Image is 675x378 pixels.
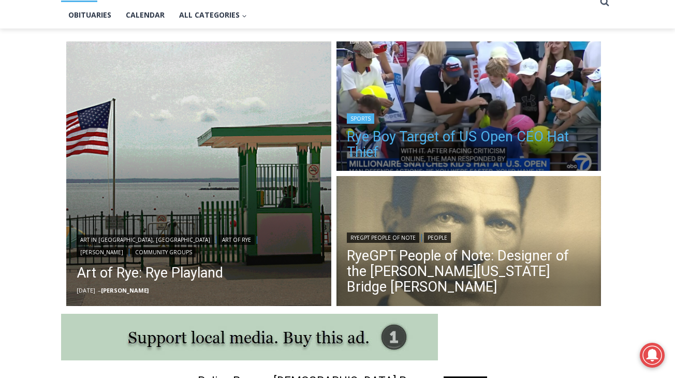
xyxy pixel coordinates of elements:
h4: Book [PERSON_NAME]'s Good Humor for Your Event [315,11,360,40]
div: Individually Wrapped Items. Dairy, Gluten & Nut Free Options. Kosher Items Available. [68,13,256,33]
a: Read More RyeGPT People of Note: Designer of the George Washington Bridge Othmar Ammann [336,176,601,309]
img: support local media, buy this ad [61,314,438,360]
time: [DATE] [77,286,95,294]
a: Art in [GEOGRAPHIC_DATA], [GEOGRAPHIC_DATA] [77,235,214,245]
a: Art of Rye: Rye Playland [77,263,321,283]
a: [PERSON_NAME] [101,286,149,294]
a: Rye Boy Target of US Open CEO Hat Thief [347,129,591,160]
a: Calendar [119,2,172,28]
span: Intern @ [DOMAIN_NAME] [271,103,480,126]
span: Open Tues. - Sun. [PHONE_NUMBER] [3,107,101,146]
a: People [424,232,451,243]
a: Obituaries [61,2,119,28]
span: – [98,286,101,294]
img: (PHOTO: Othmar Ammann, age 43 years, at time of opening of George Washington Bridge (1932). Publi... [336,176,601,309]
a: RyeGPT People of Note: Designer of the [PERSON_NAME][US_STATE] Bridge [PERSON_NAME] [347,248,591,295]
div: Located at [STREET_ADDRESS][PERSON_NAME] [107,65,152,124]
a: RyeGPT People of Note [347,232,419,243]
a: Read More Rye Boy Target of US Open CEO Hat Thief [336,41,601,174]
a: Art of Rye [218,235,255,245]
button: Child menu of All Categories [172,2,254,28]
a: Community Groups [131,247,196,257]
img: (PHOTO: Rye Playland. Entrance onto Playland Beach at the Boardwalk. By JoAnn Cancro.) [66,41,331,307]
div: | | | [77,232,321,257]
div: "We would have speakers with experience in local journalism speak to us about their experiences a... [261,1,489,100]
div: | [347,230,591,243]
a: Book [PERSON_NAME]'s Good Humor for Your Event [307,3,374,47]
a: Open Tues. - Sun. [PHONE_NUMBER] [1,104,104,129]
a: Intern @ [DOMAIN_NAME] [249,100,502,129]
a: Sports [347,113,374,124]
a: [PERSON_NAME] [77,247,127,257]
a: Read More Art of Rye: Rye Playland [66,41,331,307]
img: (PHOTO: A Rye boy attending the US Open was the target of a CEO who snatched a hat being given to... [336,41,601,174]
